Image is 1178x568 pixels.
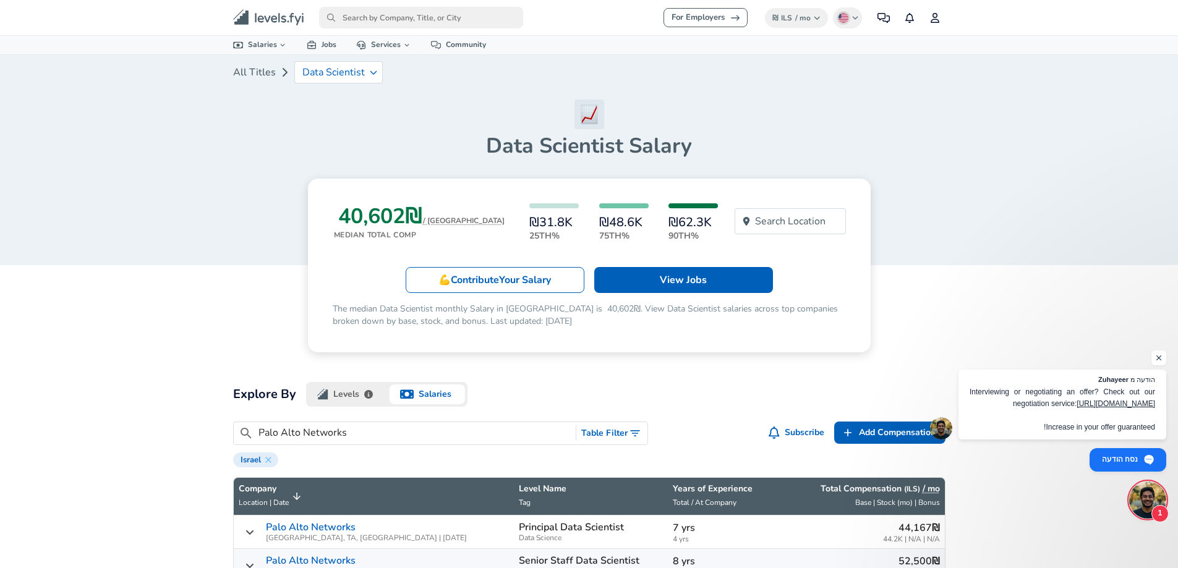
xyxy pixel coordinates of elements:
[834,422,945,444] a: Add Compensation
[302,67,365,78] p: Data Scientist
[438,273,551,287] p: 💪 Contribute
[423,216,505,226] button: / [GEOGRAPHIC_DATA]
[576,422,647,445] button: Toggle Search Filters
[519,522,624,533] p: Principal Data Scientist
[668,216,718,229] h6: ₪62.3K‏
[755,214,826,229] p: Search Location
[233,133,945,159] h1: Data Scientist Salary
[779,483,940,510] span: Total Compensation (ILS) / moBase | Stock (mo) | Bonus
[923,483,940,495] button: / mo
[1102,449,1138,470] span: נסח הודעה
[529,216,579,229] h6: ₪31.8K‏
[772,13,778,23] span: ₪
[821,483,940,495] p: Total Compensation
[421,36,496,54] a: Community
[334,229,505,240] p: Median Total Comp
[499,273,551,287] span: Your Salary
[599,229,649,242] p: 75th%
[239,498,289,507] span: Location | Date
[904,484,920,494] button: (ILS)
[233,452,278,467] div: Israel
[1151,505,1169,522] span: 1
[594,267,773,293] a: View Jobs
[855,498,940,507] span: Base | Stock (mo) | Bonus
[233,60,276,85] a: All Titles
[386,382,467,407] button: salaries
[883,535,940,543] span: 44.2K‏ | N/A | N/A
[766,422,829,444] button: Subscribe
[1098,376,1129,383] span: Zuhayeer
[839,13,848,23] img: English (US)
[266,534,467,542] span: [GEOGRAPHIC_DATA], TA, [GEOGRAPHIC_DATA] | [DATE]
[258,425,571,441] input: Search City, Tag, Etc
[306,382,387,407] button: levels.fyi logoLevels
[1130,376,1155,383] span: הודעה מ
[765,8,828,28] button: ₪ILS/ mo
[883,520,940,535] p: ‏44,167 ‏₪
[239,483,305,510] span: CompanyLocation | Date
[233,384,296,404] h2: Explore By
[266,555,356,566] a: Palo Alto Networks
[673,483,769,495] p: Years of Experience
[218,5,960,30] nav: primary
[317,389,328,400] img: levels.fyi logo
[833,7,863,28] button: English (US)
[333,203,505,229] h3: ‏40,602 ‏₪
[346,36,421,54] a: Services
[781,13,792,23] span: ILS
[223,36,297,54] a: Salaries
[519,555,639,566] p: Senior Staff Data Scientist
[519,534,663,542] span: Data Science
[599,216,649,229] h6: ₪48.6K‏
[266,522,356,533] a: Palo Alto Networks
[574,100,604,129] img: Data Scientist Icon
[519,498,531,507] span: Tag
[333,303,846,328] p: The median Data Scientist monthly Salary in [GEOGRAPHIC_DATA] is ‏40,602 ‏₪. View Data Scientist ...
[529,229,579,242] p: 25th%
[795,13,811,23] span: / mo
[239,483,289,495] p: Company
[406,267,584,293] a: 💪ContributeYour Salary
[673,498,736,507] span: Total / At Company
[660,273,707,287] p: View Jobs
[673,520,769,535] p: 7 yrs
[1129,481,1166,519] div: פתח צ'אט
[664,8,748,27] a: For Employers
[673,535,769,543] span: 4 yrs
[668,229,718,242] p: 90th%
[859,425,936,441] span: Add Compensation
[519,483,663,495] p: Level Name
[236,455,266,465] span: Israel
[297,36,346,54] a: Jobs
[970,386,1155,433] span: Interviewing or negotiating an offer? Check out our negotiation service: Increase in your offer g...
[319,7,523,28] input: Search by Company, Title, or City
